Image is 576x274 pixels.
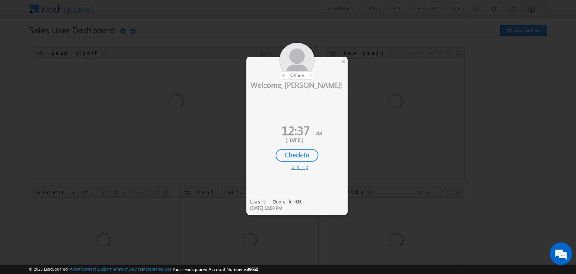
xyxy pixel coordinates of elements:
[82,266,111,271] a: Contact Support
[172,266,258,272] span: Your Leadsquared Account Number is
[282,122,310,139] span: 12:37
[143,266,171,271] a: Acceptable Use
[276,149,318,162] div: Check-In
[316,130,322,136] span: AM
[70,266,81,271] a: About
[247,266,258,272] span: 39660
[340,57,348,65] div: ×
[250,205,310,212] div: [DATE] 10:00 PM
[250,198,310,205] div: Last Check-Out:
[252,137,342,143] div: [DATE]
[290,72,304,78] span: offline
[29,266,258,273] span: © 2025 LeadSquared | | | | |
[291,164,303,170] div: Skip
[246,80,348,89] div: Welcome, [PERSON_NAME]!
[112,266,142,271] a: Terms of Service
